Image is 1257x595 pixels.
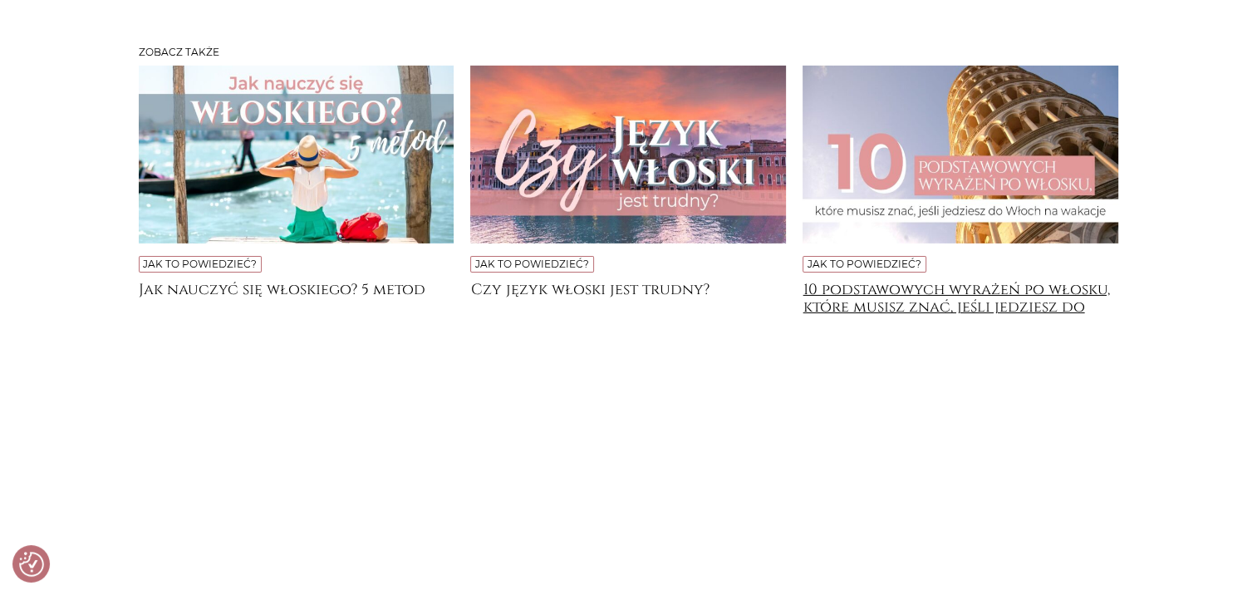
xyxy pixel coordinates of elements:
[19,552,44,577] button: Preferencje co do zgód
[19,552,44,577] img: Revisit consent button
[143,258,257,270] a: Jak to powiedzieć?
[808,258,921,270] a: Jak to powiedzieć?
[475,258,589,270] a: Jak to powiedzieć?
[470,281,786,314] a: Czy język włoski jest trudny?
[139,281,454,314] a: Jak nauczyć się włoskiego? 5 metod
[139,47,1119,58] h3: Zobacz także
[803,281,1118,314] a: 10 podstawowych wyrażeń po włosku, które musisz znać, jeśli jedziesz do [GEOGRAPHIC_DATA] na wakacje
